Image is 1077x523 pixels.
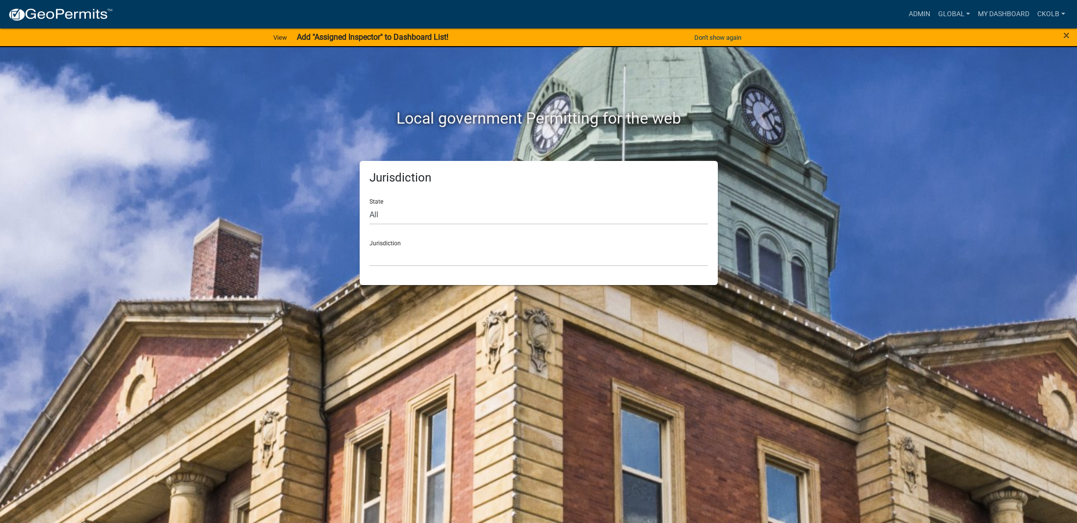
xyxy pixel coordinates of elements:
a: ckolb [1033,5,1069,24]
a: Admin [905,5,934,24]
strong: Add "Assigned Inspector" to Dashboard List! [297,32,448,42]
button: Don't show again [690,29,745,46]
a: View [269,29,291,46]
a: Global [934,5,974,24]
h5: Jurisdiction [369,171,708,185]
span: × [1063,28,1070,42]
button: Close [1063,29,1070,41]
h2: Local government Permitting for the web [266,109,811,128]
a: My Dashboard [974,5,1033,24]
